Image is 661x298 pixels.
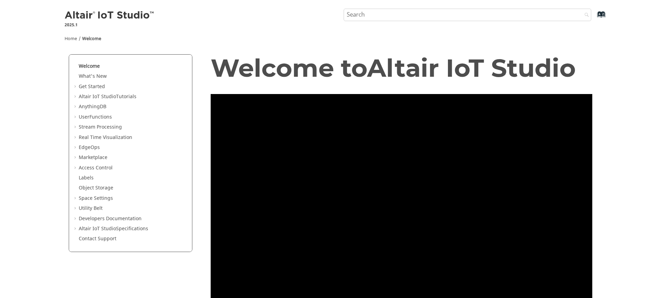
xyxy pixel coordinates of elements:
span: Expand Get Started [73,83,79,90]
a: Real Time Visualization [79,134,132,141]
span: Altair IoT Studio [367,53,576,83]
a: Welcome [82,36,101,42]
input: Search query [344,9,592,21]
ul: Table of Contents [73,63,188,242]
img: Altair IoT Studio [65,10,155,21]
a: Space Settings [79,195,113,202]
span: Expand Developers Documentation [73,215,79,222]
a: AnythingDB [79,103,106,110]
a: Get Started [79,83,105,90]
a: Labels [79,174,94,181]
span: Expand EdgeOps [73,144,79,151]
a: Altair IoT StudioTutorials [79,93,136,100]
a: Go to index terms page [586,14,602,21]
span: Expand Stream Processing [73,124,79,131]
span: Expand Real Time Visualization [73,134,79,141]
p: 2025.1 [65,22,155,28]
span: Expand Altair IoT StudioTutorials [73,93,79,100]
h1: Welcome to [211,54,592,82]
span: Expand Utility Belt [73,205,79,212]
a: Welcome [79,63,100,70]
a: Altair IoT StudioSpecifications [79,225,148,232]
a: EdgeOps [79,144,100,151]
a: UserFunctions [79,113,112,121]
a: Utility Belt [79,205,103,212]
a: Marketplace [79,154,107,161]
span: Expand AnythingDB [73,103,79,110]
span: Expand Marketplace [73,154,79,161]
button: Search [575,9,595,22]
span: Expand Access Control [73,165,79,171]
span: Expand Altair IoT StudioSpecifications [73,225,79,232]
a: Developers Documentation [79,215,142,222]
span: Altair IoT Studio [79,93,116,100]
span: Expand Space Settings [73,195,79,202]
a: Object Storage [79,184,113,192]
span: Functions [89,113,112,121]
a: Home [65,36,77,42]
nav: Tools [54,30,607,45]
a: Stream Processing [79,123,122,131]
span: Altair IoT Studio [79,225,116,232]
a: Contact Support [79,235,116,242]
span: Expand UserFunctions [73,114,79,121]
a: Access Control [79,164,113,171]
a: What's New [79,73,107,80]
